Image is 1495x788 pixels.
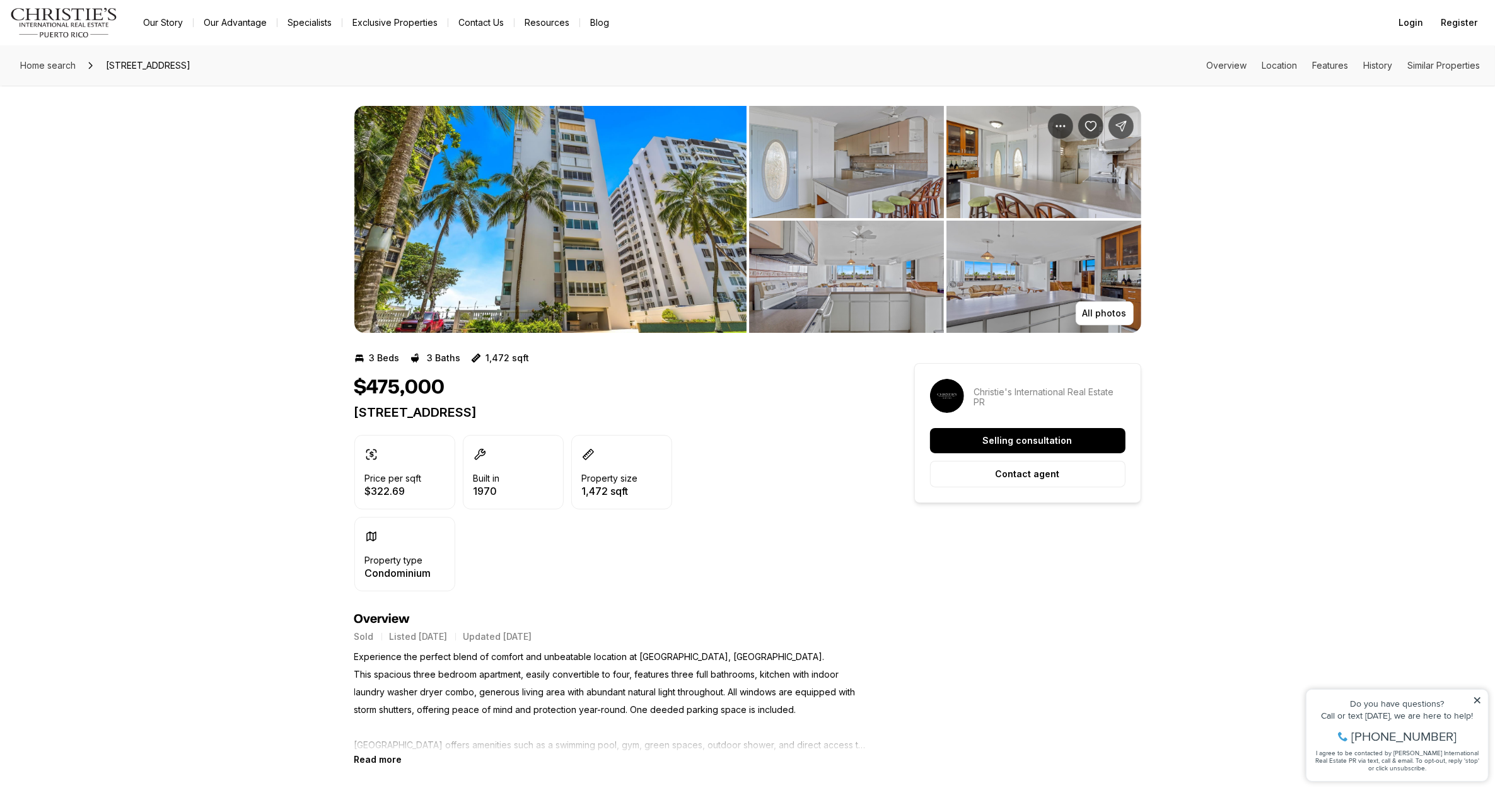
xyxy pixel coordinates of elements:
[390,632,448,642] p: Listed [DATE]
[354,754,402,765] button: Read more
[354,611,869,627] h4: Overview
[463,632,532,642] p: Updated [DATE]
[1441,18,1477,28] span: Register
[1262,60,1297,71] a: Skip to: Location
[749,221,944,333] button: View image gallery
[354,106,747,333] button: View image gallery
[13,28,182,37] div: Do you have questions?
[101,55,195,76] span: [STREET_ADDRESS]
[1433,10,1485,35] button: Register
[1108,113,1134,139] button: Share Property: 4429 Cond Park Plaza ISLA VERDE AVE #201
[996,469,1060,479] p: Contact agent
[1083,308,1127,318] p: All photos
[474,473,500,484] p: Built in
[20,60,76,71] span: Home search
[946,106,1141,218] button: View image gallery
[354,106,747,333] li: 1 of 7
[369,353,400,363] p: 3 Beds
[354,405,869,420] p: [STREET_ADDRESS]
[133,14,193,32] a: Our Story
[974,387,1126,407] p: Christie's International Real Estate PR
[486,353,530,363] p: 1,472 sqft
[930,461,1126,487] button: Contact agent
[515,14,579,32] a: Resources
[428,353,461,363] p: 3 Baths
[354,106,1141,333] div: Listing Photos
[1363,60,1392,71] a: Skip to: History
[749,106,944,218] button: View image gallery
[354,648,869,754] p: Experience the perfect blend of comfort and unbeatable location at [GEOGRAPHIC_DATA], [GEOGRAPHIC...
[749,106,1141,333] li: 2 of 7
[580,14,619,32] a: Blog
[365,555,423,565] p: Property type
[1391,10,1431,35] button: Login
[448,14,514,32] button: Contact Us
[365,486,422,496] p: $322.69
[1312,60,1348,71] a: Skip to: Features
[1078,113,1103,139] button: Save Property: 4429 Cond Park Plaza ISLA VERDE AVE #201
[52,59,157,72] span: [PHONE_NUMBER]
[10,8,118,38] img: logo
[15,55,81,76] a: Home search
[582,486,638,496] p: 1,472 sqft
[474,486,500,496] p: 1970
[16,78,180,101] span: I agree to be contacted by [PERSON_NAME] International Real Estate PR via text, call & email. To ...
[277,14,342,32] a: Specialists
[582,473,638,484] p: Property size
[365,473,422,484] p: Price per sqft
[1206,60,1247,71] a: Skip to: Overview
[1076,301,1134,325] button: All photos
[1407,60,1480,71] a: Skip to: Similar Properties
[946,221,1141,333] button: View image gallery
[342,14,448,32] a: Exclusive Properties
[13,40,182,49] div: Call or text [DATE], we are here to help!
[365,568,431,578] p: Condominium
[194,14,277,32] a: Our Advantage
[930,428,1126,453] button: Selling consultation
[1048,113,1073,139] button: Property options
[1206,61,1480,71] nav: Page section menu
[354,632,374,642] p: Sold
[354,376,445,400] h1: $475,000
[983,436,1073,446] p: Selling consultation
[1399,18,1423,28] span: Login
